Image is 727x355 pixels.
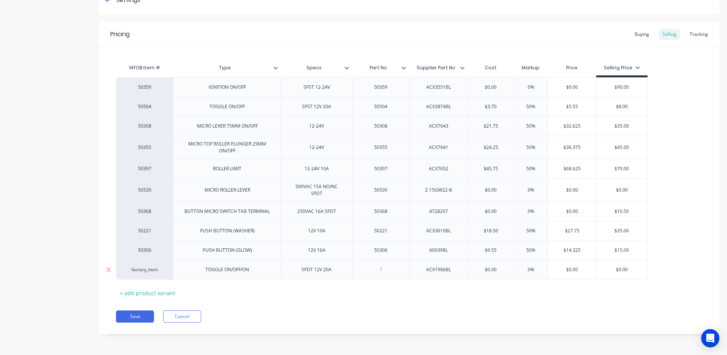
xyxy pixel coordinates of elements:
div: 50359IGNITION ON/OFFSPST 12-24V50359ACX3551BL$0.000%$0.00$90.00 [116,77,648,97]
div: $18.50 [468,221,514,240]
div: 50504 [362,102,400,112]
div: $0.00 [468,181,514,200]
div: 50306PUSH BUTTON (GLOW)12V 16A5030660039BL$9.5550%$14.325$15.00 [116,240,648,260]
div: 50% [512,117,550,136]
div: 50% [512,241,550,260]
div: SPDT 12V 20A [295,265,338,275]
div: Part No [352,58,405,77]
div: 50355 [362,142,400,152]
div: 250VAC 16A SPDT [291,206,342,216]
div: $15.00 [597,241,647,260]
div: MICRO TOP ROLLER PLUNGER 25MM ON/OFF [176,139,278,156]
div: Buying [631,29,653,40]
div: 0% [512,260,550,279]
div: 12-24V [298,142,336,152]
div: $35.00 [597,117,647,136]
div: 50530 [362,185,400,195]
div: 12V 16A [298,245,336,255]
button: Cancel [163,310,201,323]
div: Part No [352,60,409,75]
div: $0.00 [548,202,596,221]
div: Type [173,60,281,75]
div: $8.00 [597,97,647,116]
div: 12-24V [298,121,336,131]
div: 50368BUTTON MICRO SWITCH TAB TERMINAL250VAC 16A SPDT503684728207$0.000%$0.00$10.50 [116,201,648,221]
div: Specs [281,60,352,75]
div: 50% [512,159,550,178]
div: ACX7652 [419,164,457,174]
div: PUSH BUTTON (GLOW) [197,245,258,255]
div: Z-15GW22-B [419,185,458,195]
div: 50308 [362,121,400,131]
div: ACX3874BL [419,102,457,112]
div: $45.75 [468,159,514,178]
div: Cost [468,60,514,75]
div: 50530MICRO ROLLER LEVER500VAC 15A NO/NC SPDT50530Z-15GW22-B$0.000%$0.00$0.00 [116,178,648,201]
div: 50530 [124,187,165,193]
div: 50221 [362,226,400,236]
div: Open Intercom Messenger [701,329,719,347]
div: ACX3610BL [419,226,457,236]
div: IGNITION ON/OFF [203,82,252,92]
div: $0.00 [548,260,596,279]
div: $32.625 [548,117,596,136]
div: ACX7641 [419,142,457,152]
div: 0% [512,78,550,97]
div: $70.00 [597,159,647,178]
div: $0.00 [468,202,514,221]
div: $0.00 [468,260,514,279]
div: 50306 [124,247,165,254]
div: 500VAC 15A NO/NC SPDT [284,182,349,198]
div: 12-24V 10A [298,164,336,174]
div: Supplier Part No [409,58,463,77]
div: ACX3551BL [419,82,457,92]
div: 50397 [124,165,165,172]
div: Supplier Part No [409,60,468,75]
div: SPST 12-24V [297,82,336,92]
div: $68.625 [548,159,596,178]
div: ACX7643 [419,121,457,131]
div: ROLLER LIMIT [207,164,248,174]
div: ACX1966BL [419,265,457,275]
div: Type [173,58,276,77]
div: $90.00 [597,78,647,97]
div: 4728207 [419,206,457,216]
div: SPST 12V 20A [296,102,337,112]
div: $0.00 [468,78,514,97]
div: $45.00 [597,138,647,157]
div: 50368 [124,208,165,215]
div: 50355 [124,144,165,151]
div: $0.00 [597,260,647,279]
div: 50504 [124,103,165,110]
div: TOGGLE ON/OFF [203,102,251,112]
div: $24.25 [468,138,514,157]
div: MICRO LEVER 75MM ON/OFF [191,121,264,131]
div: factory_item [124,266,165,273]
div: 50% [512,97,550,116]
div: MYOB Item # [116,60,173,75]
div: + add product variant [116,287,179,299]
div: 50308 [124,123,165,130]
div: 50221 [124,227,165,234]
div: 50504TOGGLE ON/OFFSPST 12V 20A50504ACX3874BL$3.7050%$5.55$8.00 [116,97,648,116]
div: $14.325 [548,241,596,260]
div: Markup [514,60,548,75]
div: 12V 10A [298,226,336,236]
div: 50355MICRO TOP ROLLER PLUNGER 25MM ON/OFF12-24V50355ACX7641$24.2550%$36.375$45.00 [116,136,648,159]
div: $0.00 [548,78,596,97]
div: 0% [512,181,550,200]
div: $0.00 [597,181,647,200]
div: factory_itemTOGGLE ON/OFF/ONSPDT 12V 20AACX1966BL$0.000%$0.00$0.00 [116,260,648,280]
div: PUSH BUTTON (WASHER) [194,226,261,236]
div: 50359 [362,82,400,92]
div: 0% [512,202,550,221]
div: 50% [512,138,550,157]
div: 50% [512,221,550,240]
div: 50397ROLLER LIMIT12-24V 10A50397ACX7652$45.7550%$68.625$70.00 [116,159,648,178]
div: 50306 [362,245,400,255]
div: $21.75 [468,117,514,136]
div: $9.55 [468,241,514,260]
div: BUTTON MICRO SWITCH TAB TERMINAL [178,206,276,216]
div: 50221PUSH BUTTON (WASHER)12V 10A50221ACX3610BL$18.5050%$27.75$35.00 [116,221,648,240]
div: $10.50 [597,202,647,221]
